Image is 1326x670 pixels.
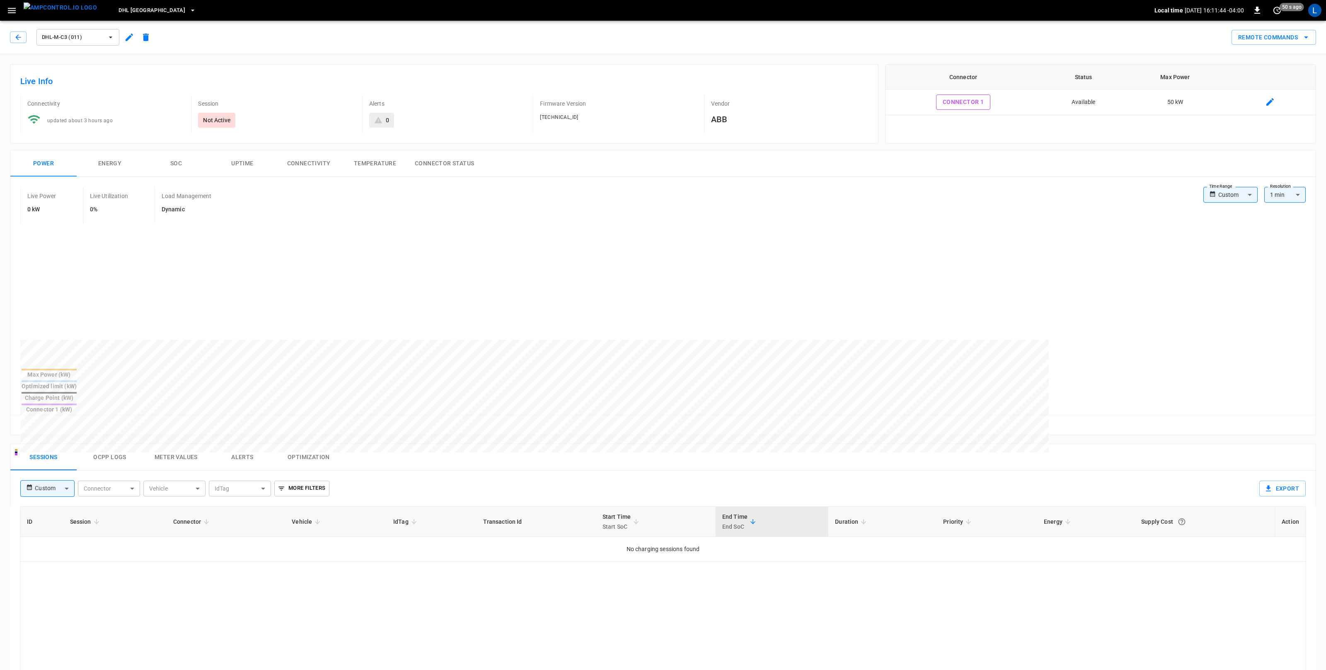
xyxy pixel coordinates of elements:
[722,522,748,532] p: End SoC
[10,150,77,177] button: Power
[1044,517,1073,527] span: Energy
[1126,89,1224,115] td: 50 kW
[292,517,323,527] span: Vehicle
[1126,65,1224,89] th: Max Power
[722,512,758,532] span: End TimeEnd SoC
[1308,4,1321,17] div: profile-icon
[408,150,481,177] button: Connector Status
[24,2,97,13] img: ampcontrol.io logo
[1264,187,1306,203] div: 1 min
[70,517,102,527] span: Session
[936,94,990,110] button: Connector 1
[143,150,209,177] button: SOC
[835,517,869,527] span: Duration
[143,444,209,471] button: Meter Values
[90,192,128,200] p: Live Utilization
[10,444,77,471] button: Sessions
[886,65,1041,89] th: Connector
[20,507,1306,562] table: sessions table
[77,150,143,177] button: Energy
[1232,30,1316,45] div: remote commands options
[1154,6,1183,15] p: Local time
[173,517,212,527] span: Connector
[369,99,526,108] p: Alerts
[943,517,974,527] span: Priority
[274,481,329,496] button: More Filters
[20,75,868,88] h6: Live Info
[42,33,103,42] span: DHL-M-C3 (011)
[1270,4,1284,17] button: set refresh interval
[198,99,355,108] p: Session
[115,2,199,19] button: DHL [GEOGRAPHIC_DATA]
[722,512,748,532] div: End Time
[77,444,143,471] button: Ocpp logs
[603,512,631,532] div: Start Time
[540,99,697,108] p: Firmware Version
[35,481,74,496] div: Custom
[540,114,578,120] span: [TECHNICAL_ID]
[477,507,596,537] th: Transaction Id
[1174,514,1189,529] button: The cost of your charging session based on your supply rates
[20,507,63,537] th: ID
[27,99,184,108] p: Connectivity
[1275,507,1306,537] th: Action
[1041,89,1126,115] td: Available
[203,116,230,124] p: Not Active
[603,522,631,532] p: Start SoC
[886,65,1316,115] table: connector table
[1185,6,1244,15] p: [DATE] 16:11:44 -04:00
[386,116,389,124] div: 0
[711,113,868,126] h6: ABB
[90,205,128,214] h6: 0%
[209,150,276,177] button: Uptime
[603,512,642,532] span: Start TimeStart SoC
[162,205,211,214] h6: Dynamic
[119,6,185,15] span: DHL [GEOGRAPHIC_DATA]
[276,150,342,177] button: Connectivity
[47,118,113,123] span: updated about 3 hours ago
[1232,30,1316,45] button: Remote Commands
[711,99,868,108] p: Vendor
[1259,481,1306,496] button: Export
[342,150,408,177] button: Temperature
[276,444,342,471] button: Optimization
[1141,514,1268,529] div: Supply Cost
[1280,3,1304,11] span: 50 s ago
[1218,187,1258,203] div: Custom
[162,192,211,200] p: Load Management
[1270,183,1291,190] label: Resolution
[27,205,56,214] h6: 0 kW
[209,444,276,471] button: Alerts
[36,29,119,46] button: DHL-M-C3 (011)
[1041,65,1126,89] th: Status
[27,192,56,200] p: Live Power
[1209,183,1232,190] label: Time Range
[393,517,419,527] span: IdTag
